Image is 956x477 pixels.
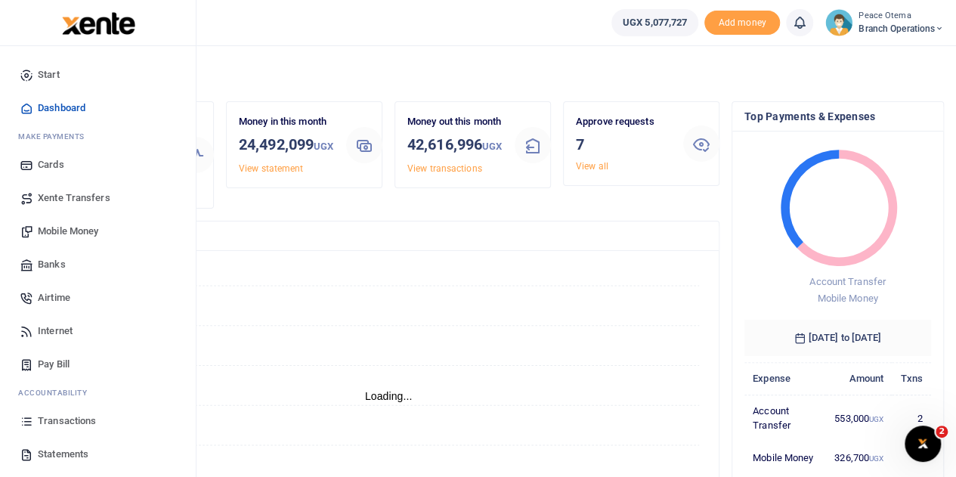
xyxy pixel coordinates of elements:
[12,215,184,248] a: Mobile Money
[38,157,64,172] span: Cards
[576,114,671,130] p: Approve requests
[12,381,184,404] li: Ac
[892,395,931,441] td: 2
[826,362,892,395] th: Amount
[825,9,944,36] a: profile-user Peace Otema Branch Operations
[12,404,184,438] a: Transactions
[29,387,87,398] span: countability
[12,248,184,281] a: Banks
[869,415,883,423] small: UGX
[859,10,944,23] small: Peace Otema
[12,438,184,471] a: Statements
[12,58,184,91] a: Start
[12,348,184,381] a: Pay Bill
[407,133,503,158] h3: 42,616,996
[12,281,184,314] a: Airtime
[38,67,60,82] span: Start
[239,114,334,130] p: Money in this month
[744,362,826,395] th: Expense
[623,15,687,30] span: UGX 5,077,727
[365,390,413,402] text: Loading...
[611,9,698,36] a: UGX 5,077,727
[744,395,826,441] td: Account Transfer
[38,290,70,305] span: Airtime
[704,16,780,27] a: Add money
[817,293,877,304] span: Mobile Money
[38,447,88,462] span: Statements
[859,22,944,36] span: Branch Operations
[482,141,502,152] small: UGX
[869,454,883,463] small: UGX
[12,314,184,348] a: Internet
[239,163,303,174] a: View statement
[576,133,671,156] h3: 7
[826,395,892,441] td: 553,000
[38,190,110,206] span: Xente Transfers
[60,17,135,28] a: logo-small logo-large logo-large
[38,324,73,339] span: Internet
[576,161,608,172] a: View all
[57,65,944,82] h4: Hello Peace
[936,426,948,438] span: 2
[744,320,931,356] h6: [DATE] to [DATE]
[12,91,184,125] a: Dashboard
[825,9,852,36] img: profile-user
[38,101,85,116] span: Dashboard
[62,12,135,35] img: logo-large
[704,11,780,36] span: Add money
[704,11,780,36] li: Toup your wallet
[38,224,98,239] span: Mobile Money
[826,442,892,474] td: 326,700
[605,9,704,36] li: Wallet ballance
[314,141,333,152] small: UGX
[809,276,886,287] span: Account Transfer
[26,131,85,142] span: ake Payments
[407,114,503,130] p: Money out this month
[38,357,70,372] span: Pay Bill
[744,442,826,474] td: Mobile Money
[12,148,184,181] a: Cards
[407,163,482,174] a: View transactions
[744,108,931,125] h4: Top Payments & Expenses
[12,181,184,215] a: Xente Transfers
[38,414,96,429] span: Transactions
[239,133,334,158] h3: 24,492,099
[70,228,707,244] h4: Transactions Overview
[12,125,184,148] li: M
[38,257,66,272] span: Banks
[905,426,941,462] iframe: Intercom live chat
[892,362,931,395] th: Txns
[892,442,931,474] td: 1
